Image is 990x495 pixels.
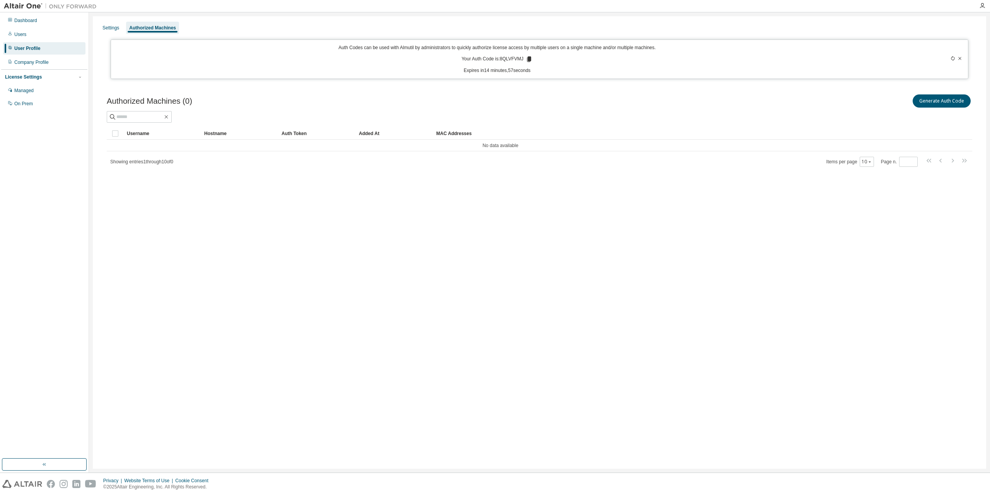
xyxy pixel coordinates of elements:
img: linkedin.svg [72,480,80,488]
button: Generate Auth Code [913,94,971,108]
span: Authorized Machines (0) [107,97,192,106]
p: © 2025 Altair Engineering, Inc. All Rights Reserved. [103,484,213,490]
span: Showing entries 1 through 10 of 0 [110,159,173,164]
div: MAC Addresses [436,127,891,140]
img: youtube.svg [85,480,96,488]
div: Auth Token [282,127,353,140]
span: Items per page [826,157,874,167]
div: Dashboard [14,17,37,24]
div: Company Profile [14,59,49,65]
div: On Prem [14,101,33,107]
p: Your Auth Code is: 8QLVFVMJ [461,56,533,63]
p: Expires in 14 minutes, 57 seconds [116,67,878,74]
div: Added At [359,127,430,140]
img: facebook.svg [47,480,55,488]
div: Managed [14,87,34,94]
img: altair_logo.svg [2,480,42,488]
div: Hostname [204,127,275,140]
div: Cookie Consent [175,478,213,484]
div: Username [127,127,198,140]
div: Website Terms of Use [124,478,175,484]
button: 10 [862,159,872,165]
td: No data available [107,140,894,151]
div: User Profile [14,45,40,51]
div: License Settings [5,74,42,80]
div: Users [14,31,26,38]
img: Altair One [4,2,101,10]
p: Auth Codes can be used with Almutil by administrators to quickly authorize license access by mult... [116,45,878,51]
span: Page n. [881,157,918,167]
img: instagram.svg [60,480,68,488]
div: Authorized Machines [129,25,176,31]
div: Privacy [103,478,124,484]
div: Settings [102,25,119,31]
